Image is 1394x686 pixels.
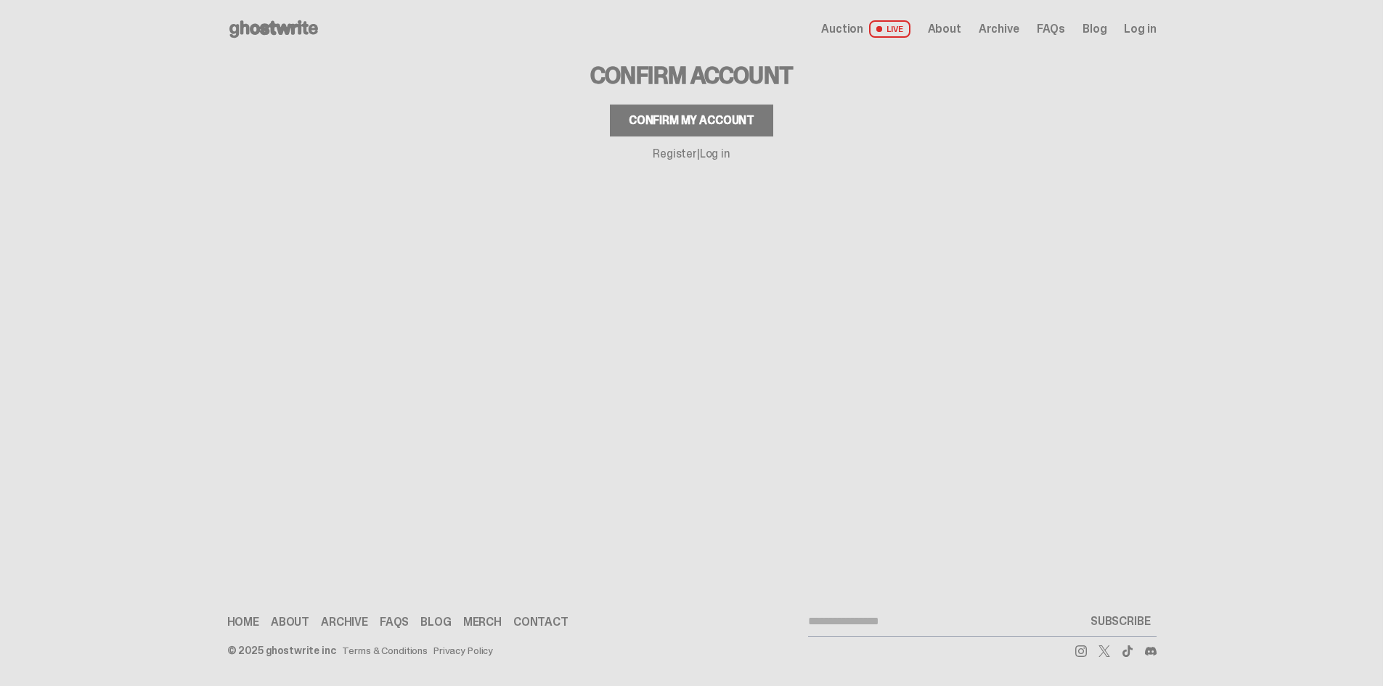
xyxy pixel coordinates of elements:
[700,146,730,161] a: Log in
[1037,23,1065,35] a: FAQs
[979,23,1019,35] a: Archive
[821,20,910,38] a: Auction LIVE
[821,23,863,35] span: Auction
[463,616,502,628] a: Merch
[342,645,428,656] a: Terms & Conditions
[1085,607,1157,636] button: SUBSCRIBE
[1083,23,1106,35] a: Blog
[869,20,910,38] span: LIVE
[590,64,793,87] h3: Confirm Account
[629,115,754,126] div: Confirm my account
[380,616,409,628] a: FAQs
[420,616,451,628] a: Blog
[227,616,259,628] a: Home
[653,146,697,161] a: Register
[227,645,336,656] div: © 2025 ghostwrite inc
[321,616,368,628] a: Archive
[433,645,493,656] a: Privacy Policy
[513,616,568,628] a: Contact
[928,23,961,35] a: About
[271,616,309,628] a: About
[1124,23,1156,35] a: Log in
[610,105,773,136] button: Confirm my account
[653,148,730,160] p: |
